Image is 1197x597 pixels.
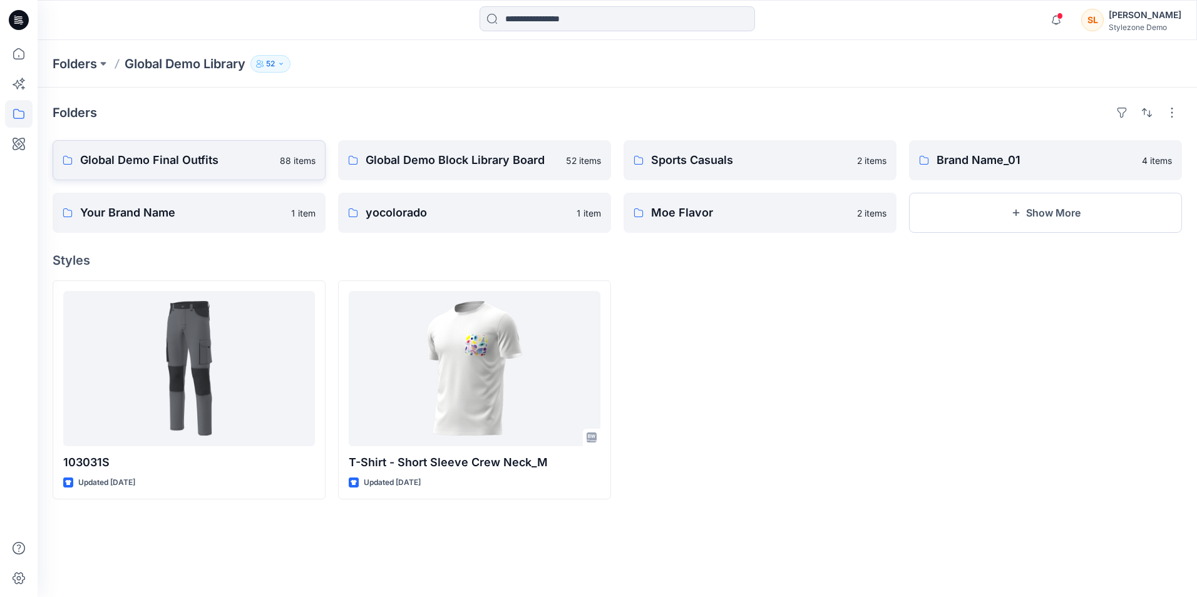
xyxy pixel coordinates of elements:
p: 4 items [1142,154,1172,167]
a: yocolorado1 item [338,193,611,233]
a: Folders [53,55,97,73]
p: Sports Casuals [651,151,850,169]
a: Global Demo Block Library Board52 items [338,140,611,180]
div: SL [1081,9,1104,31]
p: Moe Flavor [651,204,850,222]
h4: Folders [53,105,97,120]
p: 2 items [857,154,886,167]
div: Stylezone Demo [1109,23,1181,32]
p: 2 items [857,207,886,220]
p: 1 item [291,207,316,220]
p: Updated [DATE] [78,476,135,489]
h4: Styles [53,253,1182,268]
a: T-Shirt - Short Sleeve Crew Neck_M [349,291,600,446]
p: Global Demo Library [125,55,245,73]
a: Sports Casuals2 items [624,140,896,180]
p: Brand Name_01 [937,151,1134,169]
p: 52 items [566,154,601,167]
p: T-Shirt - Short Sleeve Crew Neck_M [349,454,600,471]
p: yocolorado [366,204,569,222]
p: 1 item [577,207,601,220]
button: Show More [909,193,1182,233]
a: Global Demo Final Outfits88 items [53,140,326,180]
a: Your Brand Name1 item [53,193,326,233]
p: 52 [266,57,275,71]
a: Moe Flavor2 items [624,193,896,233]
p: 88 items [280,154,316,167]
p: Updated [DATE] [364,476,421,489]
div: [PERSON_NAME] [1109,8,1181,23]
p: Global Demo Block Library Board [366,151,558,169]
p: Your Brand Name [80,204,284,222]
button: 52 [250,55,290,73]
a: Brand Name_014 items [909,140,1182,180]
p: Global Demo Final Outfits [80,151,272,169]
p: 103031S [63,454,315,471]
a: 103031S [63,291,315,446]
